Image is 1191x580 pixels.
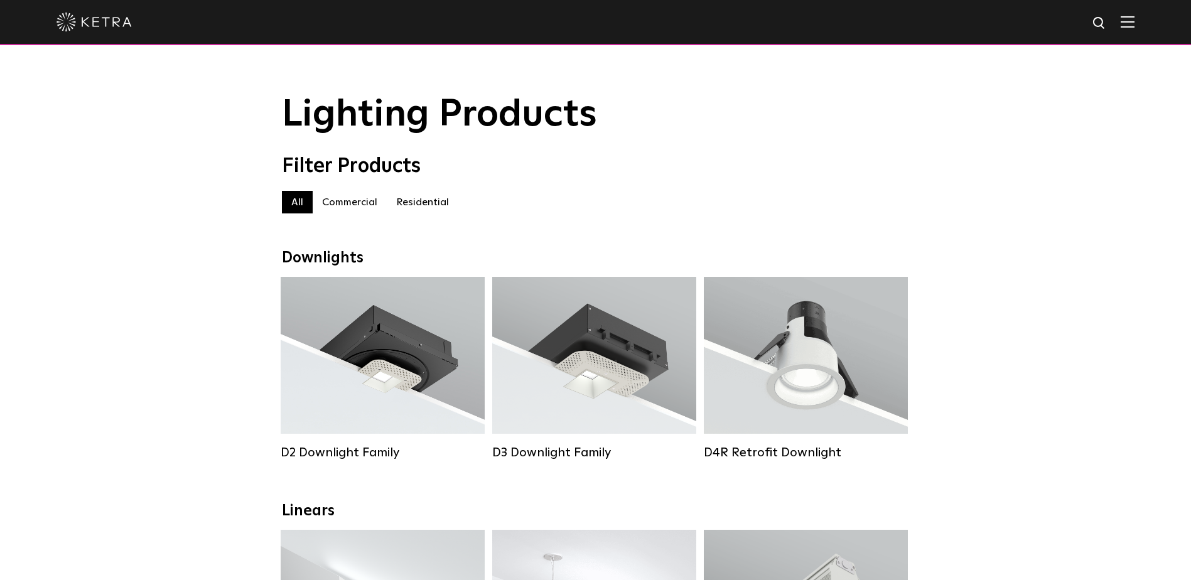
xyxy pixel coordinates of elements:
a: D2 Downlight Family Lumen Output:1200Colors:White / Black / Gloss Black / Silver / Bronze / Silve... [281,277,485,460]
img: Hamburger%20Nav.svg [1121,16,1134,28]
span: Lighting Products [282,96,597,134]
a: D3 Downlight Family Lumen Output:700 / 900 / 1100Colors:White / Black / Silver / Bronze / Paintab... [492,277,696,460]
label: Commercial [313,191,387,213]
label: All [282,191,313,213]
div: D4R Retrofit Downlight [704,445,908,460]
img: search icon [1092,16,1107,31]
div: Downlights [282,249,910,267]
div: Linears [282,502,910,520]
a: D4R Retrofit Downlight Lumen Output:800Colors:White / BlackBeam Angles:15° / 25° / 40° / 60°Watta... [704,277,908,460]
div: Filter Products [282,154,910,178]
div: D3 Downlight Family [492,445,696,460]
div: D2 Downlight Family [281,445,485,460]
label: Residential [387,191,458,213]
img: ketra-logo-2019-white [57,13,132,31]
